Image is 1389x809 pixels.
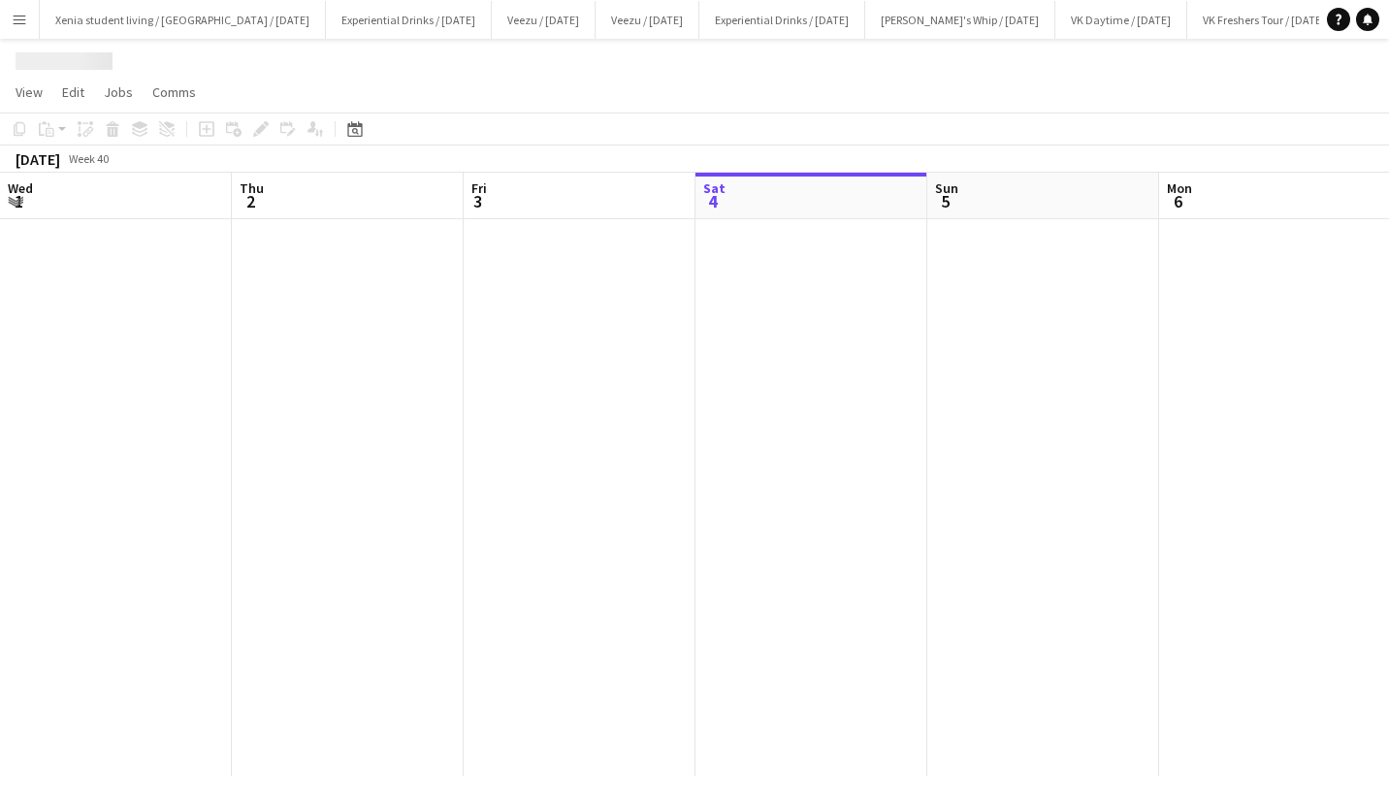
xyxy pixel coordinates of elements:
[40,1,326,39] button: Xenia student living / [GEOGRAPHIC_DATA] / [DATE]
[64,151,113,166] span: Week 40
[492,1,596,39] button: Veezu / [DATE]
[699,1,865,39] button: Experiential Drinks / [DATE]
[62,83,84,101] span: Edit
[935,179,958,197] span: Sun
[326,1,492,39] button: Experiential Drinks / [DATE]
[703,179,726,197] span: Sat
[1167,179,1192,197] span: Mon
[865,1,1055,39] button: [PERSON_NAME]'s Whip / [DATE]
[152,83,196,101] span: Comms
[96,80,141,105] a: Jobs
[5,190,33,212] span: 1
[1164,190,1192,212] span: 6
[1187,1,1341,39] button: VK Freshers Tour / [DATE]
[16,149,60,169] div: [DATE]
[237,190,264,212] span: 2
[932,190,958,212] span: 5
[471,179,487,197] span: Fri
[700,190,726,212] span: 4
[8,179,33,197] span: Wed
[8,80,50,105] a: View
[104,83,133,101] span: Jobs
[240,179,264,197] span: Thu
[1055,1,1187,39] button: VK Daytime / [DATE]
[54,80,92,105] a: Edit
[16,83,43,101] span: View
[145,80,204,105] a: Comms
[468,190,487,212] span: 3
[596,1,699,39] button: Veezu / [DATE]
